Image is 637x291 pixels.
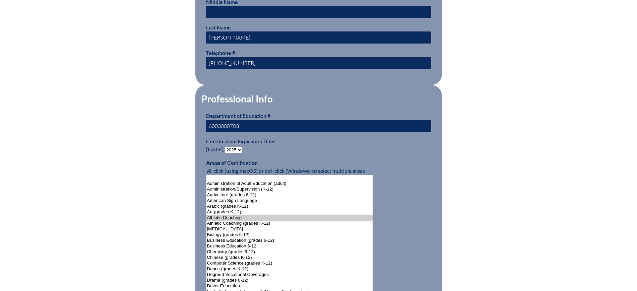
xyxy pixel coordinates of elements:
option: Degreed Vocational Coverages [206,272,373,278]
option: Drama (grades 6-12) [206,278,373,283]
option: Computer Science (grades K-12) [206,261,373,266]
span: [DATE], [206,146,224,152]
label: Telephone # [206,50,235,56]
label: Areas of Certification [206,159,258,166]
option: Administration/Supervision (K-12) [206,187,373,192]
option: [MEDICAL_DATA] [206,226,373,232]
option: Driver Education [206,283,373,289]
option: Arabic (grades K-12) [206,204,373,209]
legend: Professional Info [201,93,273,104]
label: Certification Expiration Date [206,138,275,144]
option: Business Education 6-12 [206,243,373,249]
option: Dance (grades K-12) [206,266,373,272]
option: Art (grades K-12) [206,209,373,215]
option: Athletic Coaching (grades K-12) [206,221,373,226]
option: Business Education (grades 6-12) [206,238,373,243]
option: -- [206,175,373,181]
option: Chemistry (grades 6-12) [206,249,373,255]
option: Agriculture (grades 6-12) [206,192,373,198]
label: Last Name [206,24,231,30]
option: Biology (grades 6-12) [206,232,373,238]
label: Department of Education # [206,113,270,119]
option: Administration of Adult Education (adult) [206,181,373,187]
option: Athletic Coaching [206,215,373,221]
option: American Sign Language [206,198,373,204]
option: Chinese (grades K-12) [206,255,373,261]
